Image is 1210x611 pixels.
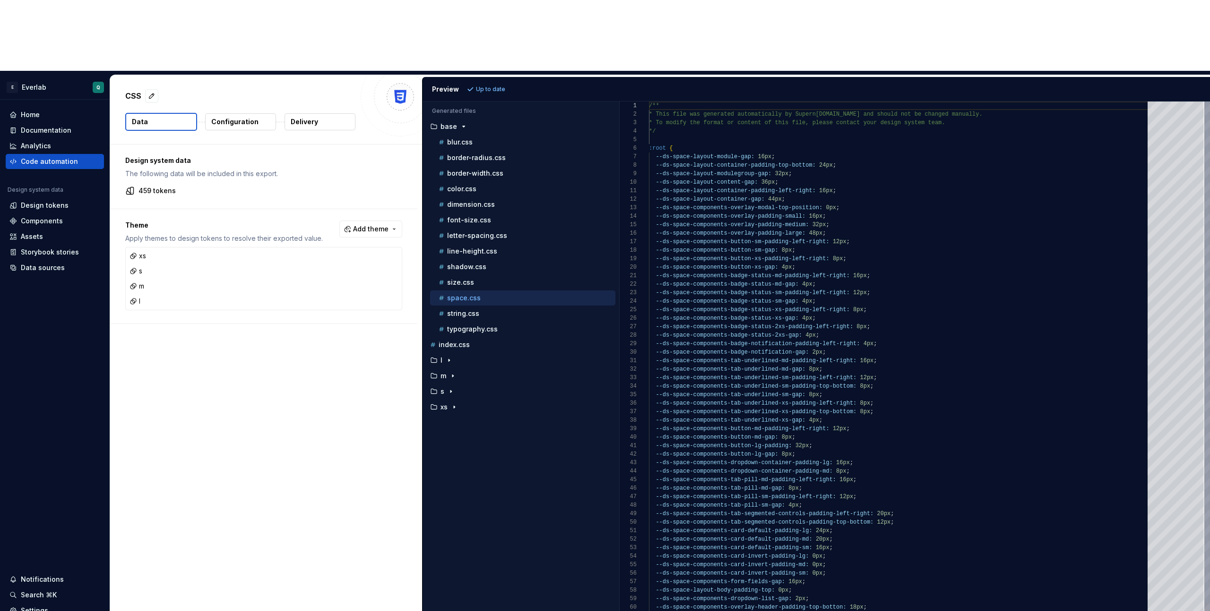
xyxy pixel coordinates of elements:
[96,84,100,91] div: Q
[815,119,945,126] span: lease contact your design system team.
[620,450,637,458] div: 42
[809,391,819,398] span: 8px
[21,247,79,257] div: Storybook stories
[826,272,849,279] span: -right:
[620,102,637,110] div: 1
[826,374,856,381] span: ft-right:
[125,169,402,178] p: The following data will be included in this export.
[620,289,637,297] div: 23
[620,170,637,178] div: 9
[21,590,57,600] div: Search ⌘K
[656,374,826,381] span: --ds-space-components-tab-underlined-sm-padding-le
[788,502,799,509] span: 4px
[781,196,785,203] span: ;
[620,195,637,204] div: 12
[788,485,799,492] span: 8px
[826,468,832,475] span: d:
[860,383,870,390] span: 8px
[138,186,176,195] p: 459 tokens
[620,407,637,416] div: 37
[620,161,637,170] div: 8
[656,230,805,237] span: --ds-space-components-overlay-padding-large:
[620,365,637,373] div: 32
[890,510,894,517] span: ;
[125,113,197,131] button: Data
[6,260,104,275] a: Data sources
[130,297,140,306] div: l
[656,306,826,313] span: --ds-space-components-badge-status-xs-padding-left
[656,468,826,475] span: --ds-space-components-dropdown-container-padding-m
[819,417,822,424] span: ;
[620,348,637,356] div: 30
[805,332,816,339] span: 4px
[620,212,637,221] div: 14
[125,221,323,230] p: Theme
[826,519,873,526] span: ng-top-bottom:
[656,255,826,262] span: --ds-space-components-button-xs-padding-left-right
[795,442,809,449] span: 32px
[826,400,856,407] span: ft-right:
[620,475,637,484] div: 45
[620,535,637,543] div: 52
[21,126,71,135] div: Documentation
[812,221,826,228] span: 32px
[620,356,637,365] div: 31
[620,280,637,289] div: 22
[656,162,815,169] span: --ds-space-layout-container-padding-top-bottom:
[656,434,778,441] span: --ds-space-components-button-md-gap:
[447,201,495,208] p: dimension.css
[620,263,637,272] div: 20
[815,332,819,339] span: ;
[620,339,637,348] div: 29
[620,518,637,526] div: 50
[620,221,637,229] div: 15
[656,289,826,296] span: --ds-space-components-badge-status-sm-padding-left
[843,255,846,262] span: ;
[620,424,637,433] div: 39
[826,408,856,415] span: p-bottom:
[826,289,849,296] span: -right:
[620,178,637,187] div: 10
[781,434,792,441] span: 8px
[426,339,615,350] button: index.css
[761,179,775,186] span: 36px
[819,162,833,169] span: 24px
[832,238,846,245] span: 12px
[656,510,826,517] span: --ds-space-components-tab-segmented-controls-paddi
[447,325,498,333] p: typography.css
[826,204,836,211] span: 0px
[22,83,46,92] div: Everlab
[853,272,867,279] span: 16px
[620,229,637,238] div: 16
[656,519,826,526] span: --ds-space-components-tab-segmented-controls-paddi
[870,400,873,407] span: ;
[656,451,778,458] span: --ds-space-components-button-lg-gap:
[656,400,826,407] span: --ds-space-components-tab-underlined-xs-padding-le
[620,153,637,161] div: 7
[809,442,812,449] span: ;
[792,264,795,271] span: ;
[656,315,798,322] span: --ds-space-components-badge-status-xs-gap:
[656,425,826,432] span: --ds-space-components-button-md-padding-left-right
[426,371,615,381] button: m
[656,170,771,177] span: --ds-space-layout-modulegroup-gap:
[656,357,826,364] span: --ds-space-components-tab-underlined-md-padding-le
[877,519,890,526] span: 12px
[768,196,782,203] span: 44px
[620,416,637,424] div: 38
[447,247,497,255] p: line-height.css
[656,383,826,390] span: --ds-space-components-tab-underlined-sm-padding-to
[430,137,615,147] button: blur.css
[836,204,839,211] span: ;
[430,308,615,319] button: string.css
[6,107,104,122] a: Home
[822,213,826,220] span: ;
[21,141,51,151] div: Analytics
[826,255,829,262] span: :
[669,145,673,152] span: {
[863,306,866,313] span: ;
[853,306,864,313] span: 8px
[656,340,826,347] span: --ds-space-components-badge-notification-padding-l
[620,467,637,475] div: 44
[430,168,615,178] button: border-width.css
